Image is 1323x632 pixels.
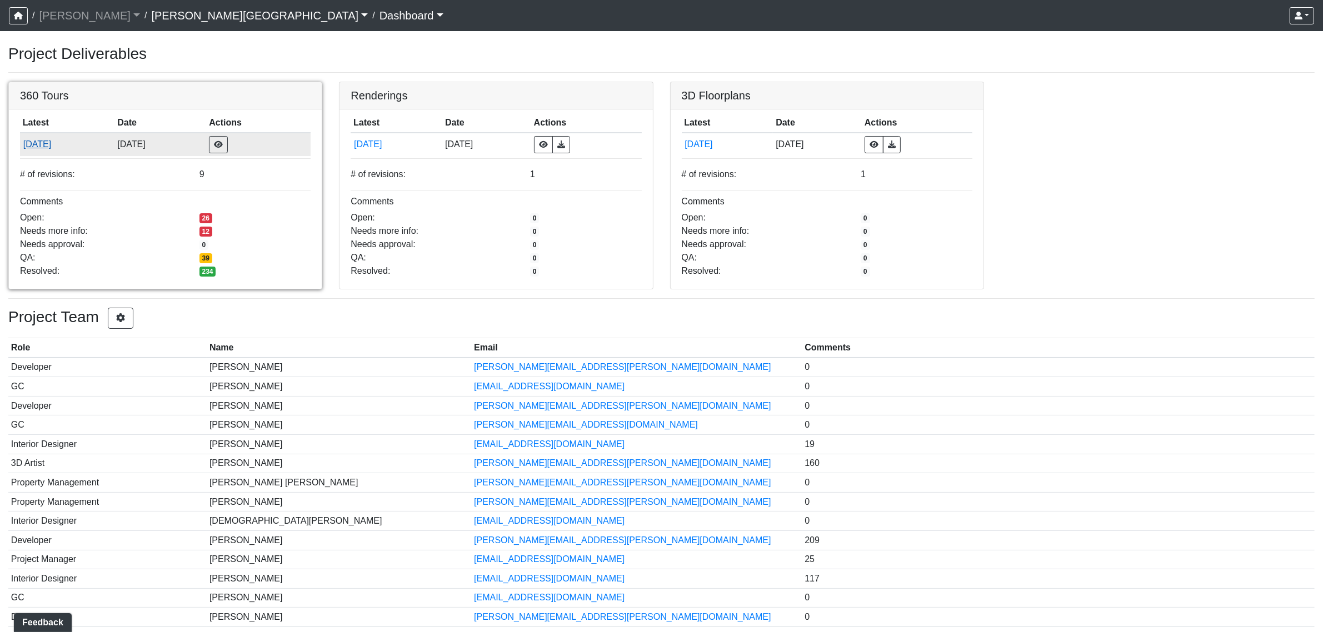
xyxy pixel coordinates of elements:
a: [PERSON_NAME][EMAIL_ADDRESS][PERSON_NAME][DOMAIN_NAME] [474,458,771,468]
td: Interior Designer [8,434,207,454]
td: [PERSON_NAME] [207,454,471,473]
th: Name [207,338,471,358]
td: 0 [802,415,1315,435]
h3: Project Team [8,308,1315,329]
td: Property Management [8,473,207,493]
td: [PERSON_NAME] [207,588,471,608]
td: 0 [802,396,1315,415]
td: fzcy8kXHbzMa4Uub1XsNdB [351,133,442,156]
td: Developer [8,608,207,627]
td: [PERSON_NAME] [PERSON_NAME] [207,473,471,493]
td: GC [8,415,207,435]
a: [PERSON_NAME] [39,4,140,27]
td: aFerZM29vatiXM9eFe8zm3 [20,133,114,156]
a: [PERSON_NAME][EMAIL_ADDRESS][PERSON_NAME][DOMAIN_NAME] [474,478,771,487]
span: / [368,4,379,27]
td: 3D Artist [8,454,207,473]
span: / [140,4,151,27]
td: 0 [802,511,1315,531]
td: [PERSON_NAME] [207,550,471,569]
td: [PERSON_NAME] [207,530,471,550]
a: [EMAIL_ADDRESS][DOMAIN_NAME] [474,516,625,525]
td: 0 [802,473,1315,493]
a: Dashboard [380,4,443,27]
button: [DATE] [353,137,440,152]
td: Property Management [8,492,207,511]
td: [PERSON_NAME] [207,492,471,511]
td: GC [8,377,207,397]
td: 0 [802,358,1315,377]
td: Developer [8,358,207,377]
td: 25 [802,550,1315,569]
td: [DEMOGRAPHIC_DATA][PERSON_NAME] [207,511,471,531]
a: [PERSON_NAME][EMAIL_ADDRESS][PERSON_NAME][DOMAIN_NAME] [474,401,771,410]
td: Developer [8,396,207,415]
td: Project Manager [8,550,207,569]
button: [DATE] [684,137,770,152]
td: 0 [802,608,1315,627]
td: GC [8,588,207,608]
td: Interior Designer [8,569,207,589]
td: 160 [802,454,1315,473]
td: [PERSON_NAME] [207,569,471,589]
th: Comments [802,338,1315,358]
td: 19 [802,434,1315,454]
a: [EMAIL_ADDRESS][DOMAIN_NAME] [474,593,625,602]
td: [PERSON_NAME] [207,358,471,377]
a: [PERSON_NAME][EMAIL_ADDRESS][PERSON_NAME][DOMAIN_NAME] [474,535,771,545]
td: [PERSON_NAME] [207,608,471,627]
td: [PERSON_NAME] [207,377,471,397]
td: [PERSON_NAME] [207,415,471,435]
a: [PERSON_NAME][EMAIL_ADDRESS][DOMAIN_NAME] [474,420,698,429]
a: [EMAIL_ADDRESS][DOMAIN_NAME] [474,554,625,564]
a: [EMAIL_ADDRESS][DOMAIN_NAME] [474,382,625,391]
td: 0 [802,377,1315,397]
td: 209 [802,530,1315,550]
td: [PERSON_NAME] [207,396,471,415]
td: 117 [802,569,1315,589]
td: [PERSON_NAME] [207,434,471,454]
td: Interior Designer [8,511,207,531]
td: Developer [8,530,207,550]
a: [EMAIL_ADDRESS][DOMAIN_NAME] [474,574,625,583]
td: otViMk1MQurvXFAFx4N9zg [682,133,773,156]
td: 0 [802,492,1315,511]
a: [PERSON_NAME][EMAIL_ADDRESS][PERSON_NAME][DOMAIN_NAME] [474,362,771,372]
span: / [28,4,39,27]
button: [DATE] [23,137,112,152]
a: [PERSON_NAME][GEOGRAPHIC_DATA] [151,4,368,27]
iframe: Ybug feedback widget [8,610,74,632]
td: 0 [802,588,1315,608]
th: Email [471,338,802,358]
a: [EMAIL_ADDRESS][DOMAIN_NAME] [474,439,625,449]
a: [PERSON_NAME][EMAIL_ADDRESS][PERSON_NAME][DOMAIN_NAME] [474,612,771,621]
a: [PERSON_NAME][EMAIL_ADDRESS][PERSON_NAME][DOMAIN_NAME] [474,497,771,506]
h3: Project Deliverables [8,44,1315,63]
th: Role [8,338,207,358]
